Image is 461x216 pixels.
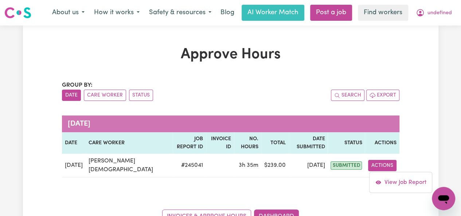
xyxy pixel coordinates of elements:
button: Search [331,90,364,101]
th: Invoice ID [206,132,234,154]
a: AI Worker Match [242,5,304,21]
span: undefined [427,9,452,17]
th: Job Report ID [173,132,206,154]
caption: [DATE] [62,115,399,132]
iframe: Button to launch messaging window [432,187,455,210]
th: Actions [365,132,399,154]
td: # 245041 [173,154,206,177]
div: Actions [369,172,432,193]
button: Actions [368,160,396,171]
img: Careseekers logo [4,6,31,19]
span: Group by: [62,82,93,88]
th: Date Submitted [289,132,328,154]
span: 3 hours 35 minutes [239,162,258,168]
button: sort invoices by paid status [129,90,153,101]
td: [PERSON_NAME][DEMOGRAPHIC_DATA] [86,154,173,177]
th: Care worker [86,132,173,154]
td: [DATE] [289,154,328,177]
button: How it works [89,5,144,20]
td: $ 239.00 [261,154,289,177]
a: Post a job [310,5,352,21]
th: No. Hours [234,132,261,154]
button: My Account [411,5,457,20]
h1: Approve Hours [62,46,399,63]
a: Blog [216,5,239,21]
button: sort invoices by date [62,90,81,101]
span: submitted [331,161,362,170]
a: View job report 245041 [370,175,432,189]
td: [DATE] [62,154,86,177]
th: Date [62,132,86,154]
th: Status [328,132,365,154]
button: Export [366,90,399,101]
button: Safety & resources [144,5,216,20]
button: About us [47,5,89,20]
a: Find workers [358,5,408,21]
button: sort invoices by care worker [84,90,126,101]
th: Total [261,132,289,154]
a: Careseekers logo [4,4,31,21]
